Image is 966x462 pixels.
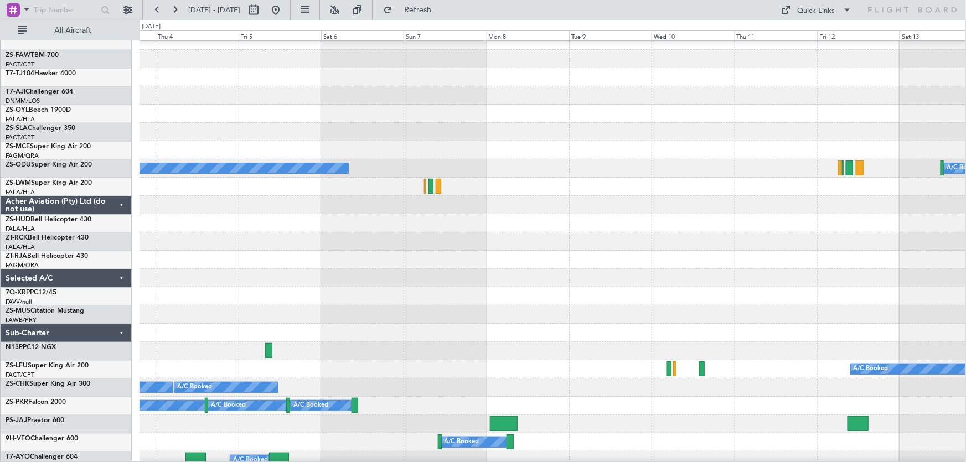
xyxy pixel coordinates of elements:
span: ZS-ODU [6,162,31,168]
a: ZS-CHKSuper King Air 300 [6,381,90,387]
span: ZS-LFU [6,362,28,369]
span: ZS-FAW [6,52,30,59]
span: PS-JAJ [6,417,27,424]
a: FACT/CPT [6,60,34,69]
div: A/C Booked [854,361,888,377]
span: ZS-HUD [6,216,30,223]
span: ZS-MCE [6,143,30,150]
a: FACT/CPT [6,133,34,142]
a: ZS-HUDBell Helicopter 430 [6,216,91,223]
span: ZS-CHK [6,381,29,387]
span: N13P [6,344,23,351]
span: 9H-VFO [6,435,30,442]
a: T7-AJIChallenger 604 [6,89,73,95]
span: ZS-PKR [6,399,28,406]
div: Sun 7 [404,30,486,40]
a: ZS-LWMSuper King Air 200 [6,180,92,186]
span: ZS-SLA [6,125,28,132]
a: 7Q-XRPPC12/45 [6,289,56,296]
div: Fri 5 [239,30,321,40]
a: N13PPC12 NGX [6,344,56,351]
span: T7-AYO [6,454,30,460]
a: FAGM/QRA [6,152,39,160]
span: All Aircraft [29,27,117,34]
a: ZS-MUSCitation Mustang [6,308,84,314]
span: ZS-MUS [6,308,30,314]
button: Refresh [378,1,445,19]
span: 7Q-XRP [6,289,30,296]
div: Thu 4 [156,30,238,40]
span: ZT-RJA [6,253,27,259]
a: ZS-FAWTBM-700 [6,52,59,59]
div: A/C Booked [293,397,328,414]
a: ZS-OYLBeech 1900D [6,107,71,113]
a: ZS-PKRFalcon 2000 [6,399,66,406]
a: ZS-MCESuper King Air 200 [6,143,91,150]
div: A/C Booked [177,379,212,396]
span: ZS-LWM [6,180,31,186]
div: A/C Booked [211,397,246,414]
a: FALA/HLA [6,188,35,196]
input: Trip Number [34,2,97,18]
span: Refresh [395,6,441,14]
a: 9H-VFOChallenger 600 [6,435,78,442]
span: [DATE] - [DATE] [188,5,240,15]
div: Wed 10 [652,30,734,40]
button: Quick Links [776,1,857,19]
a: FALA/HLA [6,225,35,233]
a: FAVV/null [6,298,32,306]
a: ZS-LFUSuper King Air 200 [6,362,89,369]
span: T7-TJ104 [6,70,34,77]
a: ZT-RCKBell Helicopter 430 [6,235,89,241]
a: DNMM/LOS [6,97,40,105]
a: FALA/HLA [6,115,35,123]
span: ZS-OYL [6,107,29,113]
div: [DATE] [142,22,161,32]
div: Fri 12 [817,30,900,40]
a: T7-TJ104Hawker 4000 [6,70,76,77]
div: A/C Booked [444,434,479,450]
div: Mon 8 [487,30,569,40]
a: FAWB/PRY [6,316,37,324]
div: Sat 6 [321,30,404,40]
span: T7-AJI [6,89,25,95]
a: FAGM/QRA [6,261,39,269]
div: Quick Links [798,6,835,17]
a: FACT/CPT [6,371,34,379]
a: ZS-SLAChallenger 350 [6,125,75,132]
div: Thu 11 [735,30,817,40]
div: Tue 9 [569,30,652,40]
button: All Aircraft [12,22,120,39]
a: FALA/HLA [6,243,35,251]
a: ZS-ODUSuper King Air 200 [6,162,92,168]
a: PS-JAJPraetor 600 [6,417,64,424]
span: ZT-RCK [6,235,28,241]
a: ZT-RJABell Helicopter 430 [6,253,88,259]
a: T7-AYOChallenger 604 [6,454,78,460]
